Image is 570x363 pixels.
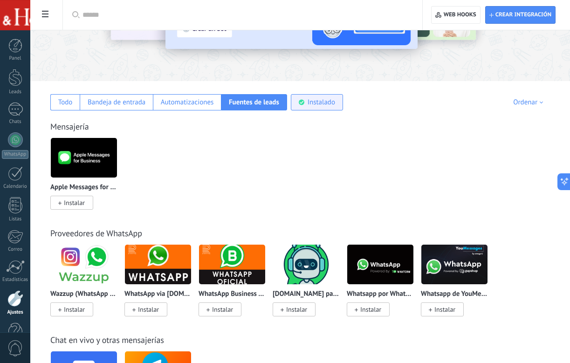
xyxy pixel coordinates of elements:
[50,290,117,298] p: Wazzup (WhatsApp & Instagram)
[273,242,339,287] img: logo_main.png
[88,98,145,107] div: Bandeja de entrada
[51,242,117,287] img: logo_main.png
[2,247,29,253] div: Correo
[421,244,495,328] div: Whatsapp de YouMessages
[2,150,28,159] div: WhatsApp
[286,305,307,314] span: Instalar
[2,277,29,283] div: Estadísticas
[124,290,192,298] p: WhatsApp via [DOMAIN_NAME]
[125,242,191,287] img: logo_main.png
[347,242,413,287] img: logo_main.png
[58,98,73,107] div: Todo
[434,305,455,314] span: Instalar
[360,305,381,314] span: Instalar
[485,6,556,24] button: Crear integración
[199,290,266,298] p: WhatsApp Business API ([GEOGRAPHIC_DATA]) via [DOMAIN_NAME]
[2,216,29,222] div: Listas
[50,121,89,132] a: Mensajería
[50,137,124,221] div: Apple Messages for Business
[273,244,347,328] div: ChatArchitect.com para WhatsApp
[2,55,29,62] div: Panel
[229,98,279,107] div: Fuentes de leads
[124,244,199,328] div: WhatsApp via Radist.Online
[212,305,233,314] span: Instalar
[444,11,476,19] span: Web hooks
[2,309,29,315] div: Ajustes
[421,242,488,287] img: logo_main.png
[199,242,265,287] img: logo_main.png
[138,305,159,314] span: Instalar
[2,119,29,125] div: Chats
[2,184,29,190] div: Calendario
[421,290,488,298] p: Whatsapp de YouMessages
[495,11,551,19] span: Crear integración
[50,335,164,345] a: Chat en vivo y otras mensajerías
[347,244,421,328] div: Whatsapp por Whatcrm y Telphin
[51,135,117,180] img: logo_main.png
[50,244,124,328] div: Wazzup (WhatsApp & Instagram)
[347,290,414,298] p: Whatsapp por Whatcrm y Telphin
[431,6,480,24] button: Web hooks
[308,98,335,107] div: Instalado
[199,244,273,328] div: WhatsApp Business API (WABA) via Radist.Online
[161,98,214,107] div: Automatizaciones
[50,184,117,192] p: Apple Messages for Business
[50,228,142,239] a: Proveedores de WhatsApp
[64,305,85,314] span: Instalar
[64,199,85,207] span: Instalar
[2,89,29,95] div: Leads
[273,290,340,298] p: [DOMAIN_NAME] para WhatsApp
[513,98,546,107] div: Ordenar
